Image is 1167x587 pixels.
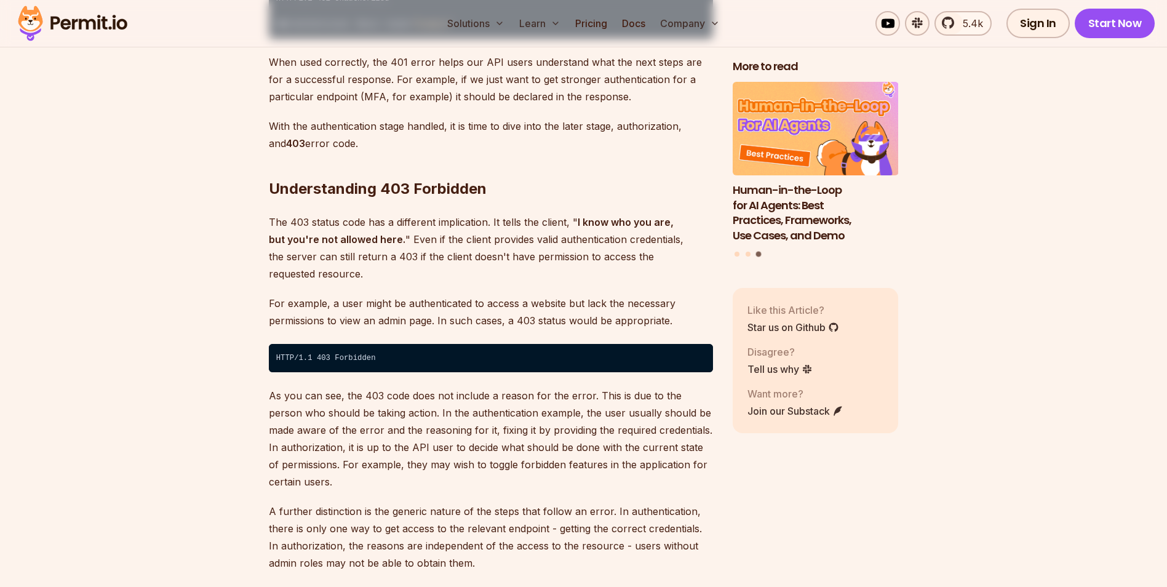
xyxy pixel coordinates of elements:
a: Pricing [570,11,612,36]
a: Sign In [1006,9,1070,38]
button: Go to slide 3 [756,251,762,257]
button: Go to slide 1 [735,251,739,256]
p: Want more? [747,386,843,401]
a: Star us on Github [747,319,839,334]
span: 5.4k [955,16,983,31]
h2: More to read [733,59,899,74]
li: 3 of 3 [733,82,899,244]
a: Docs [617,11,650,36]
button: Company [655,11,725,36]
a: 5.4k [934,11,992,36]
div: Posts [733,82,899,258]
a: Tell us why [747,361,813,376]
p: When used correctly, the 401 error helps our API users understand what the next steps are for a s... [269,54,713,105]
a: Human-in-the-Loop for AI Agents: Best Practices, Frameworks, Use Cases, and DemoHuman-in-the-Loop... [733,82,899,244]
p: A further distinction is the generic nature of the steps that follow an error. In authentication,... [269,503,713,572]
strong: 403 [286,137,305,150]
p: The 403 status code has a different implication. It tells the client, " " Even if the client prov... [269,214,713,282]
button: Solutions [442,11,509,36]
button: Learn [514,11,565,36]
button: Go to slide 2 [746,251,751,256]
img: Permit logo [12,2,133,44]
p: As you can see, the 403 code does not include a reason for the error. This is due to the person w... [269,387,713,490]
img: Human-in-the-Loop for AI Agents: Best Practices, Frameworks, Use Cases, and Demo [733,82,899,175]
p: For example, a user might be authenticated to access a website but lack the necessary permissions... [269,295,713,329]
p: Disagree? [747,344,813,359]
a: Start Now [1075,9,1155,38]
h3: Human-in-the-Loop for AI Agents: Best Practices, Frameworks, Use Cases, and Demo [733,182,899,243]
a: Join our Substack [747,403,843,418]
p: With the authentication stage handled, it is time to dive into the later stage, authorization, an... [269,118,713,152]
h2: Understanding 403 Forbidden [269,130,713,199]
code: HTTP/1.1 403 Forbidden [269,344,713,372]
p: Like this Article? [747,302,839,317]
